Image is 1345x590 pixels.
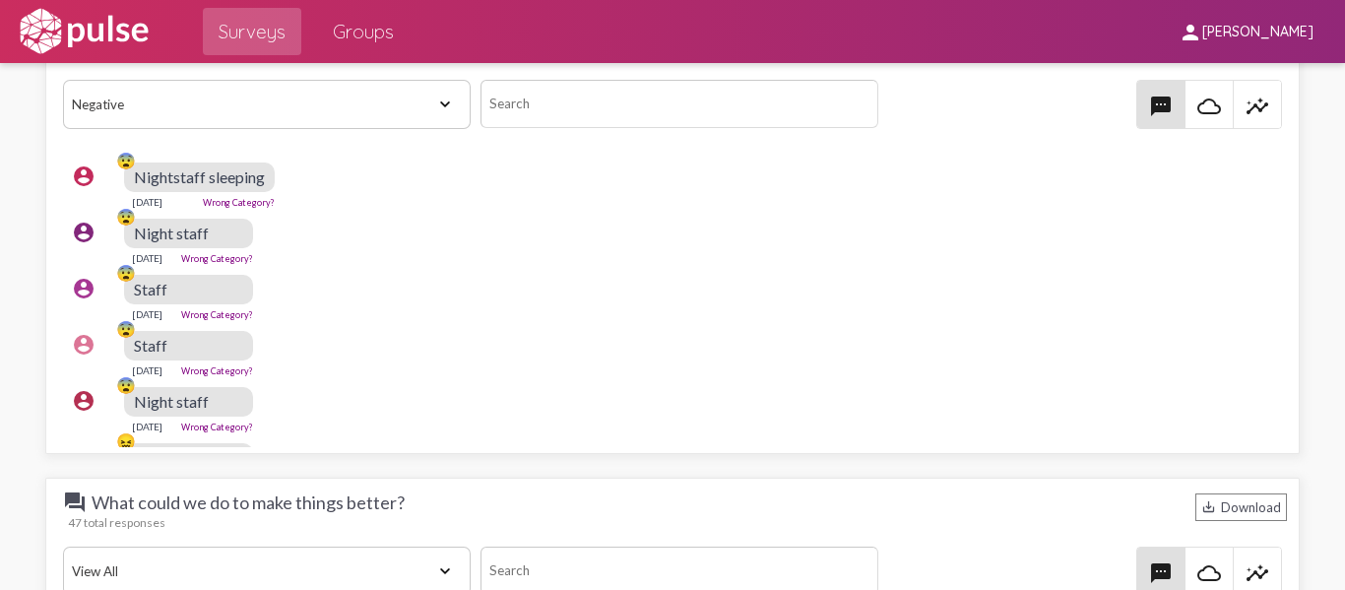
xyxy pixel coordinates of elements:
span: Staff [134,336,167,355]
span: Nightstaff sleeping [134,167,265,186]
span: Staff [134,280,167,298]
mat-icon: account_circle [72,164,96,188]
mat-icon: insights [1246,95,1269,118]
mat-icon: Download [1201,499,1216,514]
mat-icon: cloud_queue [1197,561,1221,585]
a: Wrong Category? [181,422,253,432]
div: [DATE] [132,364,162,376]
div: Download [1195,493,1287,521]
input: Search [480,80,878,128]
mat-icon: account_circle [72,277,96,300]
span: What could we do to make things better? [63,491,405,514]
mat-icon: account_circle [72,221,96,244]
span: Groups [333,14,394,49]
mat-icon: textsms [1149,95,1173,118]
div: [DATE] [132,252,162,264]
a: Groups [317,8,410,55]
span: Surveys [219,14,286,49]
div: 😨 [116,263,136,283]
mat-icon: cloud_queue [1197,95,1221,118]
div: 😨 [116,207,136,227]
div: 47 total responses [68,515,1287,530]
div: [DATE] [132,421,162,432]
a: Wrong Category? [203,197,275,208]
div: 😨 [116,375,136,395]
div: 😖 [116,431,136,451]
button: [PERSON_NAME] [1163,13,1329,49]
mat-icon: textsms [1149,561,1173,585]
mat-icon: account_circle [72,389,96,413]
mat-icon: account_circle [72,333,96,357]
mat-icon: insights [1246,561,1269,585]
div: 😨 [116,319,136,339]
mat-icon: question_answer [63,491,87,514]
span: Night staff [134,224,209,242]
a: Wrong Category? [181,365,253,376]
div: 😨 [116,151,136,170]
a: Wrong Category? [181,253,253,264]
span: Night staff [134,392,209,411]
a: Surveys [203,8,301,55]
mat-icon: account_circle [72,445,96,469]
img: white-logo.svg [16,7,152,56]
a: Wrong Category? [181,309,253,320]
mat-icon: person [1179,21,1202,44]
span: [PERSON_NAME] [1202,24,1313,41]
div: [DATE] [132,308,162,320]
div: [DATE] [132,196,162,208]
